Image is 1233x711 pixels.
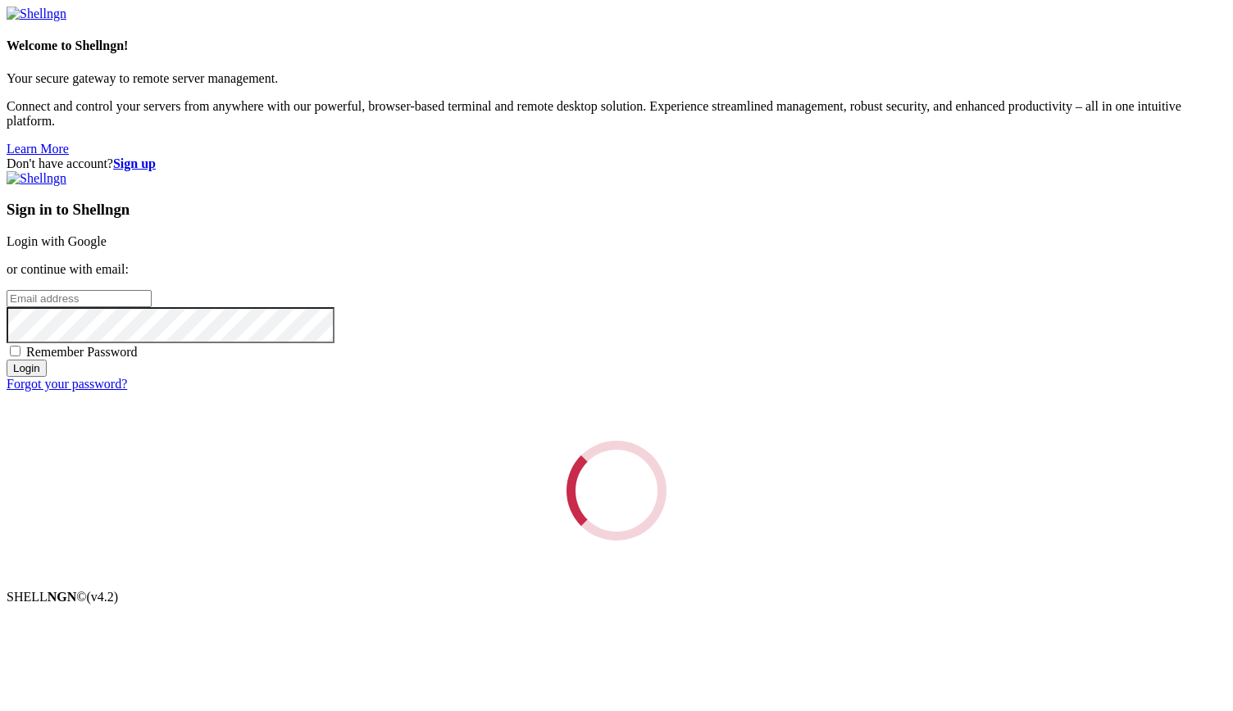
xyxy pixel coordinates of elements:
[7,99,1226,129] p: Connect and control your servers from anywhere with our powerful, browser-based terminal and remo...
[48,590,77,604] b: NGN
[87,590,119,604] span: 4.2.0
[566,441,667,541] div: Loading...
[7,171,66,186] img: Shellngn
[7,590,118,604] span: SHELL ©
[7,7,66,21] img: Shellngn
[26,345,138,359] span: Remember Password
[7,360,47,377] input: Login
[7,377,127,391] a: Forgot your password?
[7,201,1226,219] h3: Sign in to Shellngn
[7,142,69,156] a: Learn More
[7,156,1226,171] div: Don't have account?
[7,290,152,307] input: Email address
[113,156,156,170] a: Sign up
[7,71,1226,86] p: Your secure gateway to remote server management.
[10,346,20,356] input: Remember Password
[7,38,1226,53] h4: Welcome to Shellngn!
[7,234,107,248] a: Login with Google
[7,262,1226,277] p: or continue with email:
